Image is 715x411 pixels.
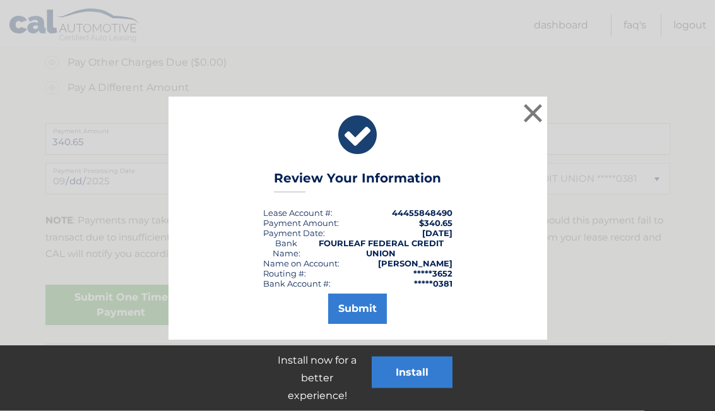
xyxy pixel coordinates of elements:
[263,352,372,405] p: Install now for a better experience!
[263,239,310,259] div: Bank Name:
[319,239,444,259] strong: FOURLEAF FEDERAL CREDIT UNION
[372,357,452,388] button: Install
[263,259,340,269] div: Name on Account:
[263,269,306,279] div: Routing #:
[263,229,323,239] span: Payment Date
[274,171,441,193] h3: Review Your Information
[263,208,333,218] div: Lease Account #:
[263,279,331,289] div: Bank Account #:
[378,259,452,269] strong: [PERSON_NAME]
[419,218,452,229] span: $340.65
[521,101,546,126] button: ×
[263,229,325,239] div: :
[422,229,452,239] span: [DATE]
[328,294,387,325] button: Submit
[263,218,339,229] div: Payment Amount:
[392,208,452,218] strong: 44455848490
